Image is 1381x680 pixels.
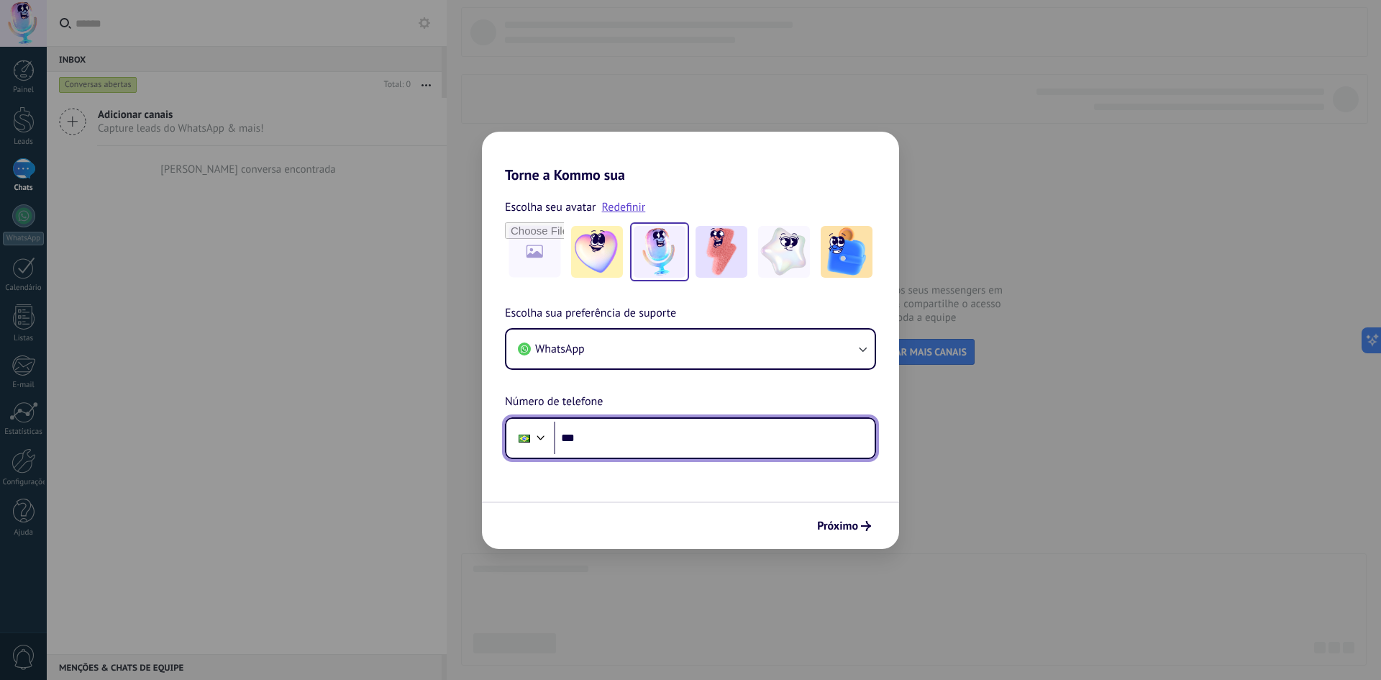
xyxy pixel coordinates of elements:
span: Escolha sua preferência de suporte [505,304,676,323]
span: Próximo [817,521,858,531]
a: Redefinir [602,200,646,214]
img: -1.jpeg [571,226,623,278]
img: -5.jpeg [821,226,872,278]
span: Escolha seu avatar [505,198,596,217]
button: WhatsApp [506,330,875,368]
button: Próximo [811,514,878,538]
img: -3.jpeg [696,226,747,278]
img: -4.jpeg [758,226,810,278]
span: WhatsApp [535,342,585,356]
img: -2.jpeg [634,226,685,278]
span: Número de telefone [505,393,603,412]
div: Brazil: + 55 [511,423,538,453]
h2: Torne a Kommo sua [482,132,899,183]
